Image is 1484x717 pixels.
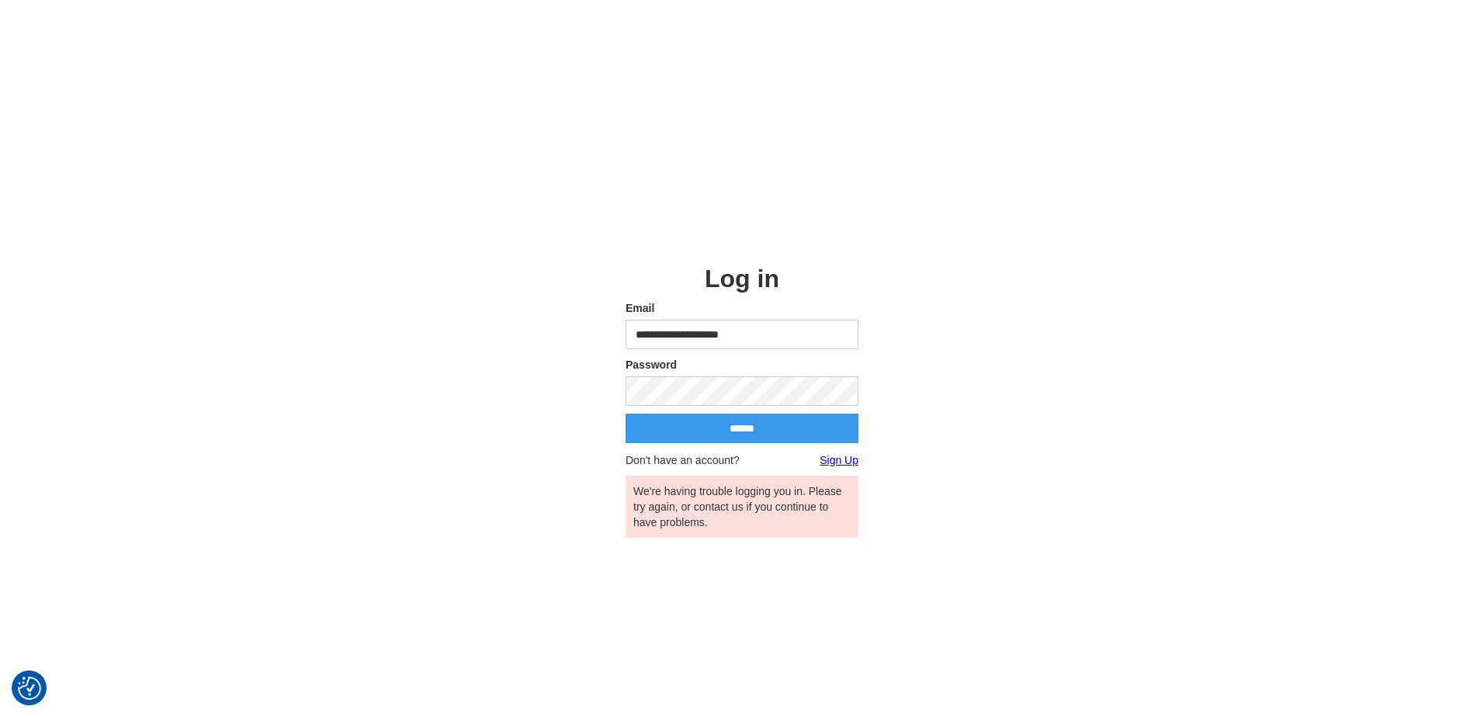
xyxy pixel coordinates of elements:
[626,357,858,372] label: Password
[18,677,41,700] button: Consent Preferences
[626,265,858,293] h2: Log in
[626,452,740,468] span: Don't have an account?
[626,300,858,316] label: Email
[18,677,41,700] img: Revisit consent button
[633,483,851,530] div: We're having trouble logging you in. Please try again, or contact us if you continue to have prob...
[820,452,858,468] a: Sign Up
